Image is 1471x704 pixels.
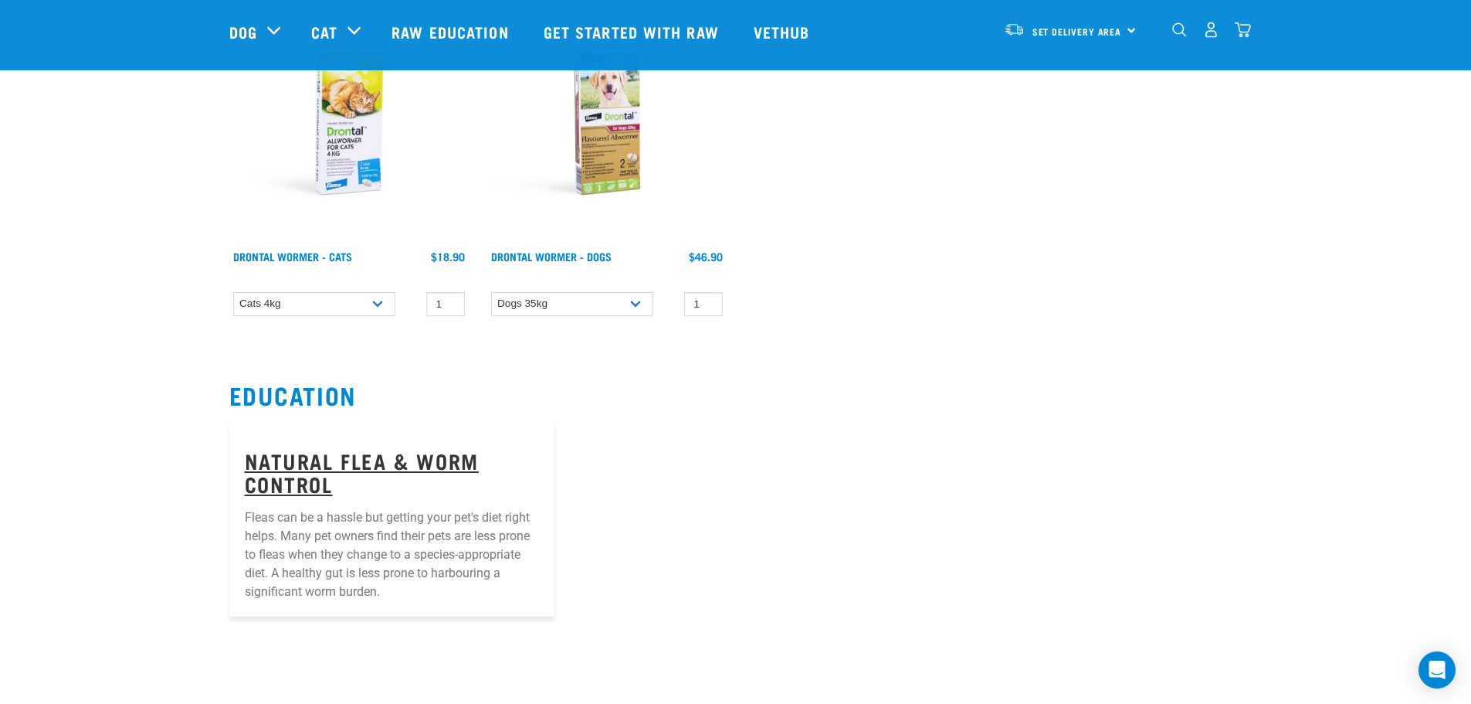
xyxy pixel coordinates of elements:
a: Natural Flea & Worm Control [245,454,479,490]
img: RE Product Shoot 2023 Nov8662 [229,3,469,243]
input: 1 [684,292,723,316]
span: Set Delivery Area [1032,29,1122,34]
img: user.png [1203,22,1219,38]
img: home-icon@2x.png [1235,22,1251,38]
a: Get started with Raw [528,1,738,63]
p: Fleas can be a hassle but getting your pet's diet right helps. Many pet owners find their pets ar... [245,508,539,601]
div: Open Intercom Messenger [1418,651,1456,689]
a: Drontal Wormer - Dogs [491,253,612,259]
a: Drontal Wormer - Cats [233,253,352,259]
a: Vethub [738,1,829,63]
div: $46.90 [689,250,723,263]
img: van-moving.png [1004,22,1025,36]
a: Raw Education [376,1,527,63]
input: 1 [426,292,465,316]
img: home-icon-1@2x.png [1172,22,1187,37]
a: Dog [229,20,257,43]
a: Cat [311,20,337,43]
img: RE Product Shoot 2023 Nov8661 [487,3,727,243]
h2: Education [229,381,1242,409]
div: $18.90 [431,250,465,263]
